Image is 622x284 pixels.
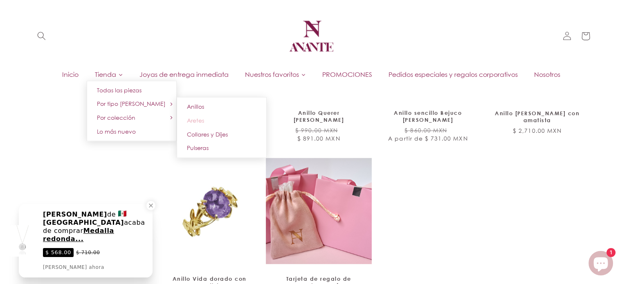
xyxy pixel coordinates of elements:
div: de acaba de comprar [43,210,148,243]
span: Todas las piezas [97,87,141,94]
span: Tienda [95,70,116,79]
a: Aretes [177,114,267,127]
a: Anante Joyería | Diseño mexicano [283,8,339,64]
a: Tienda [87,68,131,81]
span: $ 710.00 [76,249,100,256]
span: Collares y Dijes [187,131,228,138]
a: Nosotros [526,68,568,81]
a: Por colección [87,111,177,125]
a: Por tipo [PERSON_NAME] [87,97,177,111]
a: Pedidos especiales y regalos corporativos [380,68,526,81]
span: Aretes [187,117,204,124]
inbox-online-store-chat: Chat de la tienda online Shopify [586,251,615,277]
img: Flat Country [118,210,126,217]
span: [GEOGRAPHIC_DATA] [43,219,124,226]
a: Pulseras [177,141,267,155]
span: Pedidos especiales y regalos corporativos [388,70,518,79]
a: Lo más nuevo [87,125,177,139]
img: Anante Joyería | Diseño mexicano [287,11,336,60]
span: Joyas de entrega inmediata [139,70,229,79]
span: Por colección [97,114,135,121]
a: Joyas de entrega inmediata [131,68,237,81]
a: Anillo sencillo Bejuco [PERSON_NAME] [384,110,472,123]
a: Anillos [177,100,267,114]
span: [PERSON_NAME] [43,210,107,218]
a: Inicio [54,68,87,81]
span: Por tipo [PERSON_NAME] [97,100,166,107]
span: Lo más nuevo [97,128,136,135]
span: Nuestros favoritos [245,70,299,79]
a: Collares y Dijes [177,127,267,141]
a: Anillo [PERSON_NAME] con amatista [493,110,582,124]
div: [PERSON_NAME] ahora [43,264,104,271]
span: PROMOCIONES [322,70,372,79]
span: Pulseras [187,144,209,151]
span: $ 568.00 [43,248,74,257]
div: Close a notification [146,201,155,210]
a: Anillo Querer [PERSON_NAME] [274,110,363,123]
a: Todas las piezas [87,83,177,97]
a: PROMOCIONES [314,68,380,81]
summary: Búsqueda [32,27,51,45]
span: Anillos [187,103,204,110]
a: Nuestros favoritos [237,68,314,81]
img: ImagePreview [7,225,38,257]
span: Inicio [62,70,79,79]
span: Nosotros [534,70,560,79]
span: Medalla redonda... [43,227,114,243]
